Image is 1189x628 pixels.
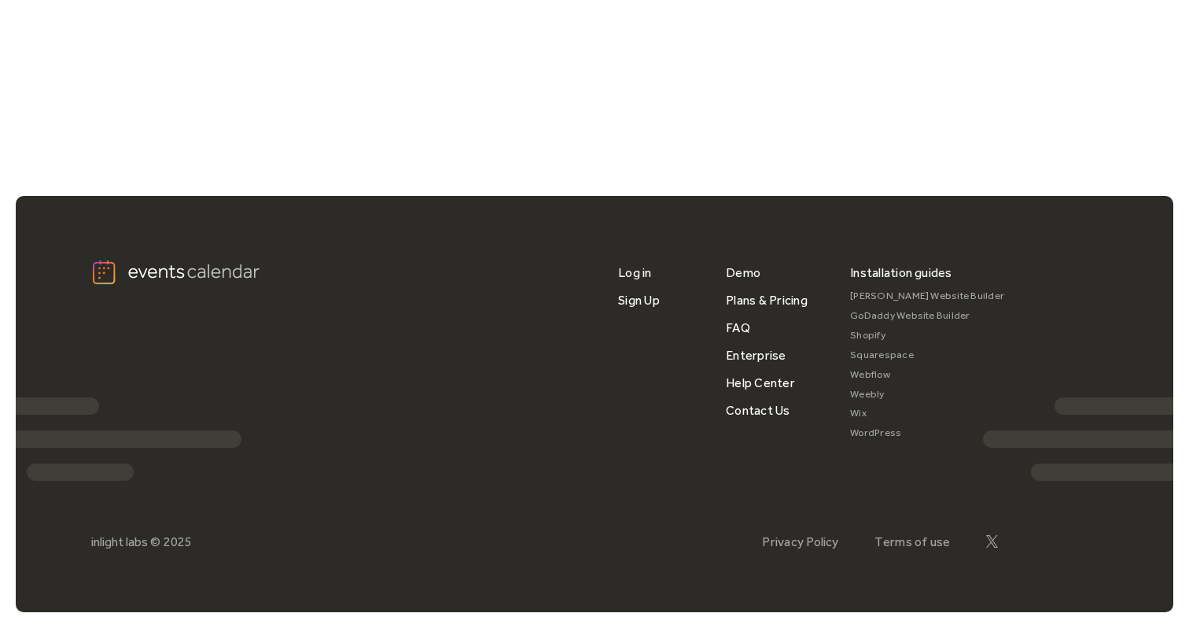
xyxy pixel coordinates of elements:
[850,385,1004,405] a: Weebly
[850,326,1004,345] a: Shopify
[164,534,192,549] div: 2025
[850,345,1004,365] a: Squarespace
[726,314,750,342] a: FAQ
[726,369,795,397] a: Help Center
[618,286,660,314] a: Sign Up
[726,397,790,424] a: Contact Us
[850,306,1004,326] a: GoDaddy Website Builder
[762,534,838,549] a: Privacy Policy
[850,259,952,286] div: Installation guides
[850,286,1004,306] a: [PERSON_NAME] Website Builder
[91,534,160,549] div: inlight labs ©
[726,286,808,314] a: Plans & Pricing
[726,342,786,369] a: Enterprise
[618,259,651,286] a: Log in
[850,404,1004,423] a: Wix
[726,259,760,286] a: Demo
[850,365,1004,385] a: Webflow
[850,423,1004,443] a: WordPress
[874,534,951,549] a: Terms of use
